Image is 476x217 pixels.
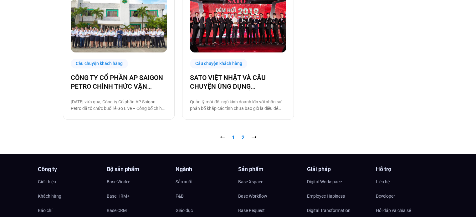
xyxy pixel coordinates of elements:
[38,206,52,215] span: Báo chí
[71,59,128,68] div: Câu chuyện khách hàng
[307,177,342,186] span: Digital Workspace
[307,191,345,201] span: Employee Hapiness
[307,206,370,215] a: Digital Transformation
[63,134,413,141] nav: Pagination
[38,177,56,186] span: Giới thiệu
[307,177,370,186] a: Digital Workspace
[307,166,370,172] h4: Giải pháp
[238,166,301,172] h4: Sản phẩm
[71,73,167,91] a: CÔNG TY CỔ PHẦN AP SAIGON PETRO CHÍNH THỨC VẬN HÀNH TRÊN NỀN TẢNG [DOMAIN_NAME]
[176,191,184,201] span: F&B
[107,206,169,215] a: Base CRM
[107,166,169,172] h4: Bộ sản phẩm
[307,191,370,201] a: Employee Hapiness
[107,206,127,215] span: Base CRM
[176,206,193,215] span: Giáo dục
[238,206,301,215] a: Base Request
[376,206,438,215] a: Hỏi đáp và chia sẻ
[38,191,61,201] span: Khách hàng
[376,191,438,201] a: Developer
[176,206,238,215] a: Giáo dục
[176,166,238,172] h4: Ngành
[232,135,235,141] a: 1
[107,191,169,201] a: Base HRM+
[238,206,265,215] span: Base Request
[190,59,248,68] div: Câu chuyện khách hàng
[238,191,301,201] a: Base Workflow
[107,177,130,186] span: Base Work+
[220,135,225,141] a: ⭠
[176,177,238,186] a: Sản xuất
[307,206,351,215] span: Digital Transformation
[38,191,100,201] a: Khách hàng
[71,99,167,112] p: [DATE] vừa qua, Công ty Cổ phần AP Saigon Petro đã tổ chức buổi lễ Go Live – Công bố chính thức t...
[38,206,100,215] a: Báo chí
[107,177,169,186] a: Base Work+
[176,177,193,186] span: Sản xuất
[38,166,100,172] h4: Công ty
[190,99,286,112] p: Quản lý một đội ngũ kinh doanh lớn với nhân sự phân bổ khắp các tỉnh chưa bao giờ là điều dễ dàng...
[376,166,438,172] h4: Hỗ trợ
[376,177,390,186] span: Liên hệ
[376,206,411,215] span: Hỏi đáp và chia sẻ
[242,135,244,141] span: 2
[238,177,263,186] span: Base Xspace
[238,177,301,186] a: Base Xspace
[176,191,238,201] a: F&B
[238,191,267,201] span: Base Workflow
[190,73,286,91] a: SATO VIỆT NHẬT VÀ CÂU CHUYỆN ỨNG DỤNG [DOMAIN_NAME] ĐỂ QUẢN LÝ HOẠT ĐỘNG KINH DOANH
[376,191,395,201] span: Developer
[107,191,130,201] span: Base HRM+
[38,177,100,186] a: Giới thiệu
[251,135,256,141] span: ⭢
[376,177,438,186] a: Liên hệ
